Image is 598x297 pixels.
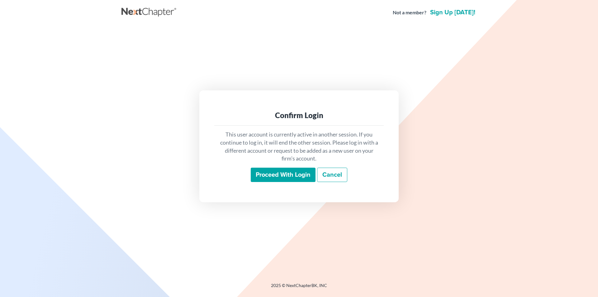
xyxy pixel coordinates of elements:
input: Proceed with login [251,168,316,182]
div: 2025 © NextChapterBK, INC [121,282,477,294]
a: Sign up [DATE]! [429,9,477,16]
p: This user account is currently active in another session. If you continue to log in, it will end ... [219,131,379,163]
div: Confirm Login [219,110,379,120]
strong: Not a member? [393,9,426,16]
a: Cancel [317,168,347,182]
